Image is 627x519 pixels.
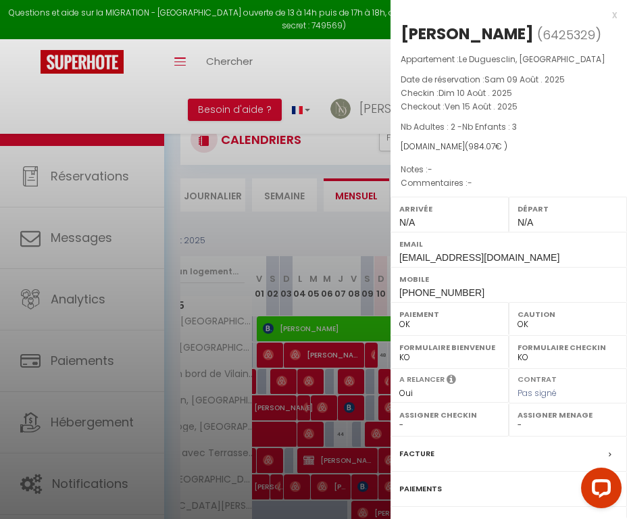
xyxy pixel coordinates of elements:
[401,73,617,86] p: Date de réservation :
[484,74,565,85] span: Sam 09 Août . 2025
[399,307,500,321] label: Paiement
[399,252,559,263] span: [EMAIL_ADDRESS][DOMAIN_NAME]
[518,202,618,216] label: Départ
[518,341,618,354] label: Formulaire Checkin
[401,141,617,153] div: [DOMAIN_NAME]
[468,141,495,152] span: 984.07
[399,202,500,216] label: Arrivée
[401,121,517,132] span: Nb Adultes : 2 -
[401,23,534,45] div: [PERSON_NAME]
[438,87,512,99] span: Dim 10 Août . 2025
[401,86,617,100] p: Checkin :
[428,164,432,175] span: -
[401,53,617,66] p: Appartement :
[543,26,595,43] span: 6425329
[399,408,500,422] label: Assigner Checkin
[518,307,618,321] label: Caution
[399,374,445,385] label: A relancer
[459,53,605,65] span: Le Duguesclin, [GEOGRAPHIC_DATA]
[401,163,617,176] p: Notes :
[445,101,518,112] span: Ven 15 Août . 2025
[518,217,533,228] span: N/A
[465,141,507,152] span: ( € )
[399,217,415,228] span: N/A
[391,7,617,23] div: x
[399,341,500,354] label: Formulaire Bienvenue
[468,177,472,189] span: -
[518,374,557,382] label: Contrat
[399,287,484,298] span: [PHONE_NUMBER]
[570,462,627,519] iframe: LiveChat chat widget
[399,272,618,286] label: Mobile
[447,374,456,389] i: Sélectionner OUI si vous souhaiter envoyer les séquences de messages post-checkout
[399,447,434,461] label: Facture
[399,237,618,251] label: Email
[518,387,557,399] span: Pas signé
[518,408,618,422] label: Assigner Menage
[462,121,517,132] span: Nb Enfants : 3
[401,176,617,190] p: Commentaires :
[401,100,617,114] p: Checkout :
[537,25,601,44] span: ( )
[399,482,442,496] label: Paiements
